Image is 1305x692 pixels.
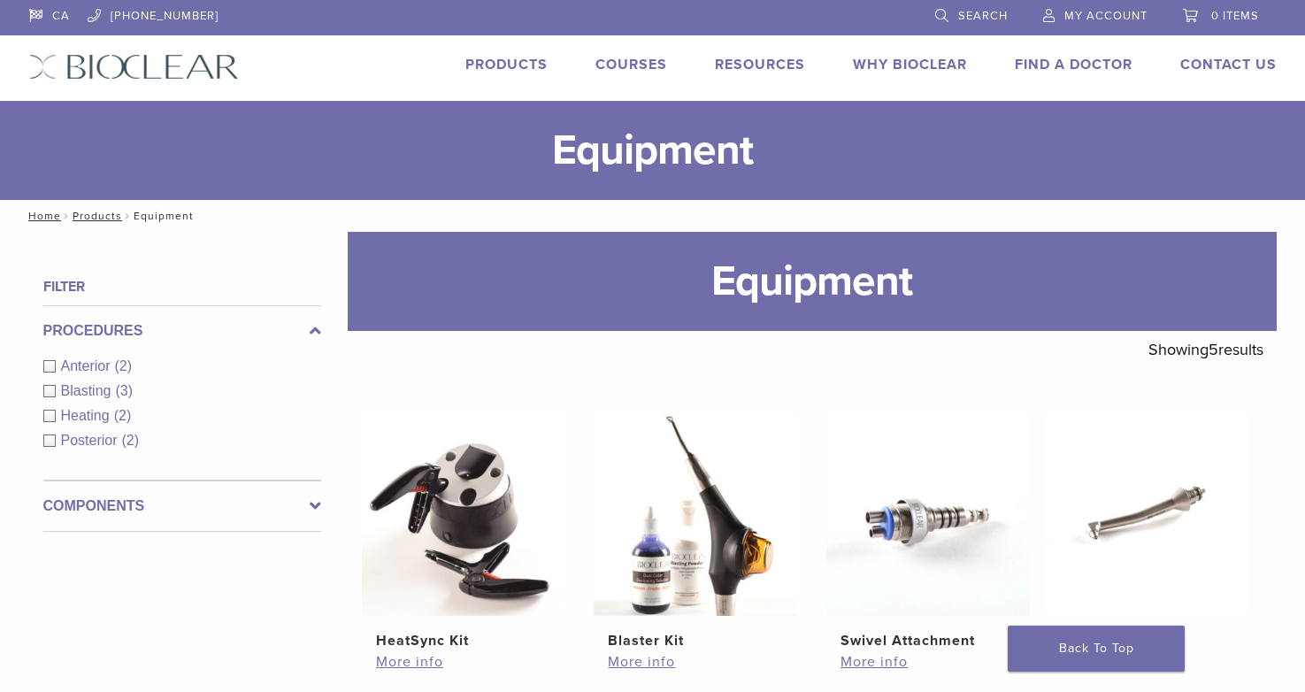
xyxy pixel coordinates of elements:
a: More info [376,651,551,673]
span: Heating [61,408,114,423]
span: 0 items [1211,9,1259,23]
a: Swivel AttachmentSwivel Attachment [825,412,1032,651]
span: (2) [115,358,133,373]
img: Bioclear [29,54,239,80]
span: 5 [1209,340,1218,359]
span: (2) [114,408,132,423]
h2: Swivel Attachment [841,630,1016,651]
a: Contact Us [1180,56,1277,73]
a: Find A Doctor [1015,56,1132,73]
a: Blaster KitBlaster Kit [593,412,799,651]
a: More info [608,651,783,673]
h2: Blaster Kit [608,630,783,651]
img: Blaster Kit [594,412,797,616]
p: Showing results [1148,331,1263,368]
a: Home [23,210,61,222]
span: (2) [122,433,140,448]
img: Blaster Tip [1045,412,1248,616]
a: Back To Top [1008,626,1185,672]
nav: Equipment [16,200,1290,232]
a: HeatSync KitHeatSync Kit [361,412,567,651]
h2: HeatSync Kit [376,630,551,651]
span: / [122,211,134,220]
span: Anterior [61,358,115,373]
a: Why Bioclear [853,56,967,73]
label: Components [43,496,321,517]
h4: Filter [43,276,321,297]
a: Products [465,56,548,73]
img: Swivel Attachment [826,412,1030,616]
a: Courses [595,56,667,73]
span: Search [958,9,1008,23]
span: / [61,211,73,220]
h1: Equipment [348,232,1277,331]
a: More info [841,651,1016,673]
span: Blasting [61,383,116,398]
img: HeatSync Kit [362,412,565,616]
span: My Account [1064,9,1148,23]
a: Resources [715,56,805,73]
a: Products [73,210,122,222]
label: Procedures [43,320,321,342]
a: Blaster TipBlaster Tip [1044,412,1250,651]
span: Posterior [61,433,122,448]
span: (3) [115,383,133,398]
